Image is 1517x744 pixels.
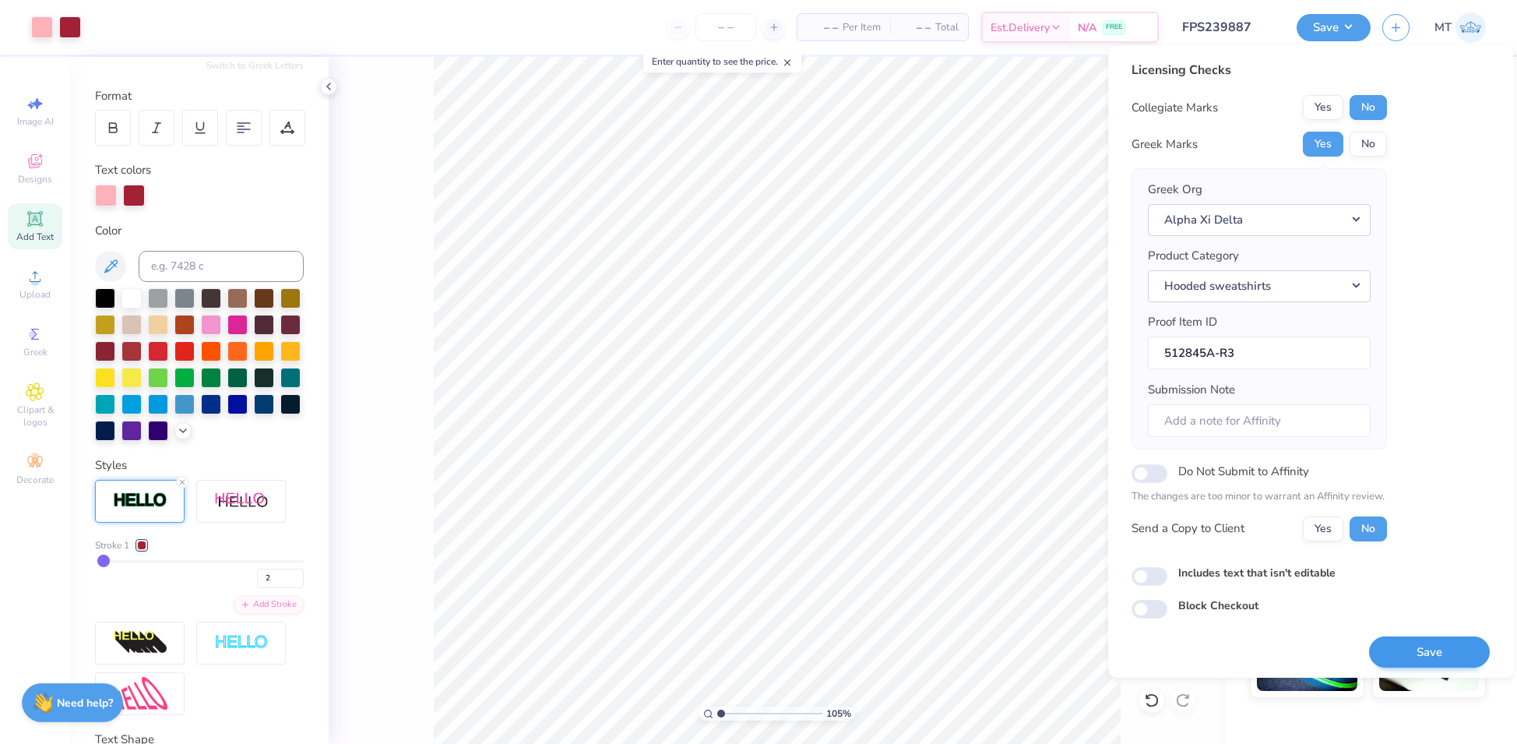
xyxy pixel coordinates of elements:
img: Negative Space [214,634,269,652]
input: Untitled Design [1170,12,1285,43]
label: Text colors [95,161,151,179]
span: Upload [19,288,51,301]
input: e.g. 7428 c [139,251,304,282]
span: Clipart & logos [8,404,62,428]
div: Send a Copy to Client [1132,520,1244,538]
label: Includes text that isn't editable [1178,565,1336,581]
span: Designs [18,173,52,185]
button: Hooded sweatshirts [1148,270,1371,302]
a: MT [1434,12,1486,43]
button: Yes [1303,517,1343,541]
label: Do Not Submit to Affinity [1178,461,1309,481]
div: Licensing Checks [1132,61,1387,79]
div: Collegiate Marks [1132,99,1218,117]
button: No [1350,132,1387,157]
div: Add Stroke [234,596,304,614]
span: Image AI [17,115,54,128]
span: 105 % [826,707,851,721]
strong: Need help? [57,696,113,711]
div: Color [95,222,304,240]
img: Stroke [113,492,167,510]
button: No [1350,95,1387,120]
div: Greek Marks [1132,136,1198,153]
span: N/A [1078,19,1096,36]
p: The changes are too minor to warrant an Affinity review. [1132,489,1387,505]
button: Save [1297,14,1371,41]
div: Format [95,87,305,105]
label: Product Category [1148,247,1239,265]
label: Greek Org [1148,181,1202,199]
label: Proof Item ID [1148,313,1217,331]
button: No [1350,517,1387,541]
button: Yes [1303,132,1343,157]
button: Yes [1303,95,1343,120]
span: Stroke 1 [95,538,129,552]
div: Enter quantity to see the price. [643,51,801,72]
input: Add a note for Affinity [1148,404,1371,438]
span: Greek [23,346,48,358]
div: Styles [95,457,304,474]
button: Save [1369,636,1490,668]
button: Switch to Greek Letters [206,59,304,72]
span: – – [899,19,931,36]
button: Alpha Xi Delta [1148,204,1371,236]
img: 3d Illusion [113,630,167,655]
img: Michelle Tapire [1455,12,1486,43]
span: Total [935,19,959,36]
span: Add Text [16,231,54,243]
img: Shadow [214,492,269,511]
span: Est. Delivery [991,19,1050,36]
input: – – [695,13,756,41]
span: – – [807,19,838,36]
label: Submission Note [1148,381,1235,399]
span: Per Item [843,19,881,36]
span: Decorate [16,474,54,486]
span: FREE [1106,22,1122,33]
label: Block Checkout [1178,598,1258,614]
img: Free Distort [113,677,167,711]
span: MT [1434,19,1452,37]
